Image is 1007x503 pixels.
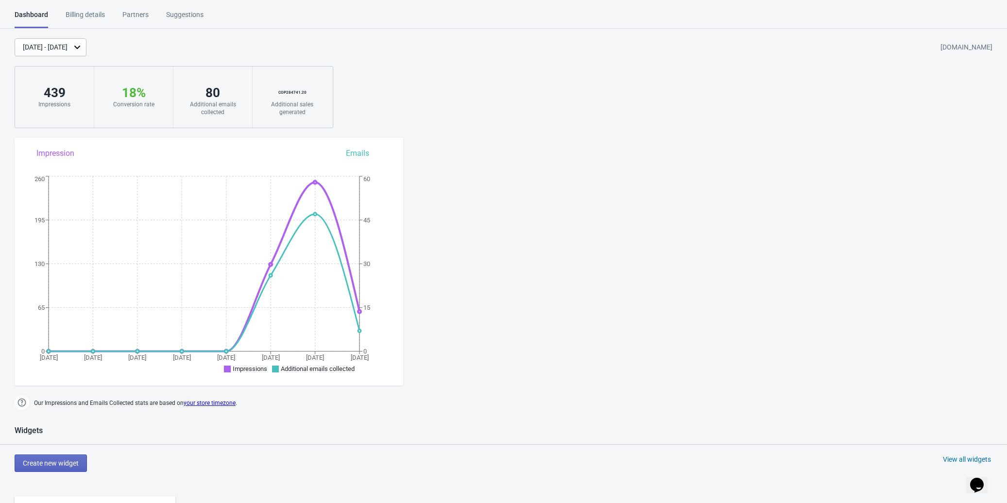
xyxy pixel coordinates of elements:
[25,85,84,101] div: 439
[940,39,992,56] div: [DOMAIN_NAME]
[351,354,369,361] tspan: [DATE]
[38,304,45,311] tspan: 65
[166,10,204,27] div: Suggestions
[173,354,191,361] tspan: [DATE]
[122,10,149,27] div: Partners
[183,101,242,116] div: Additional emails collected
[233,365,267,372] span: Impressions
[15,454,87,472] button: Create new widget
[217,354,235,361] tspan: [DATE]
[41,348,45,355] tspan: 0
[363,348,367,355] tspan: 0
[104,85,163,101] div: 18 %
[104,101,163,108] div: Conversion rate
[281,365,355,372] span: Additional emails collected
[943,454,991,464] div: View all widgets
[23,459,79,467] span: Create new widget
[23,42,68,52] div: [DATE] - [DATE]
[34,217,45,224] tspan: 195
[363,217,370,224] tspan: 45
[183,85,242,101] div: 80
[66,10,105,27] div: Billing details
[262,101,322,116] div: Additional sales generated
[84,354,102,361] tspan: [DATE]
[34,260,45,268] tspan: 130
[363,304,370,311] tspan: 15
[262,354,280,361] tspan: [DATE]
[15,395,29,410] img: help.png
[363,175,370,183] tspan: 60
[128,354,146,361] tspan: [DATE]
[34,175,45,183] tspan: 260
[15,10,48,28] div: Dashboard
[262,85,322,101] div: COP 284741.20
[184,400,236,406] a: your store timezone
[363,260,370,268] tspan: 30
[25,101,84,108] div: Impressions
[306,354,324,361] tspan: [DATE]
[40,354,58,361] tspan: [DATE]
[34,395,237,411] span: Our Impressions and Emails Collected stats are based on .
[966,464,997,493] iframe: chat widget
